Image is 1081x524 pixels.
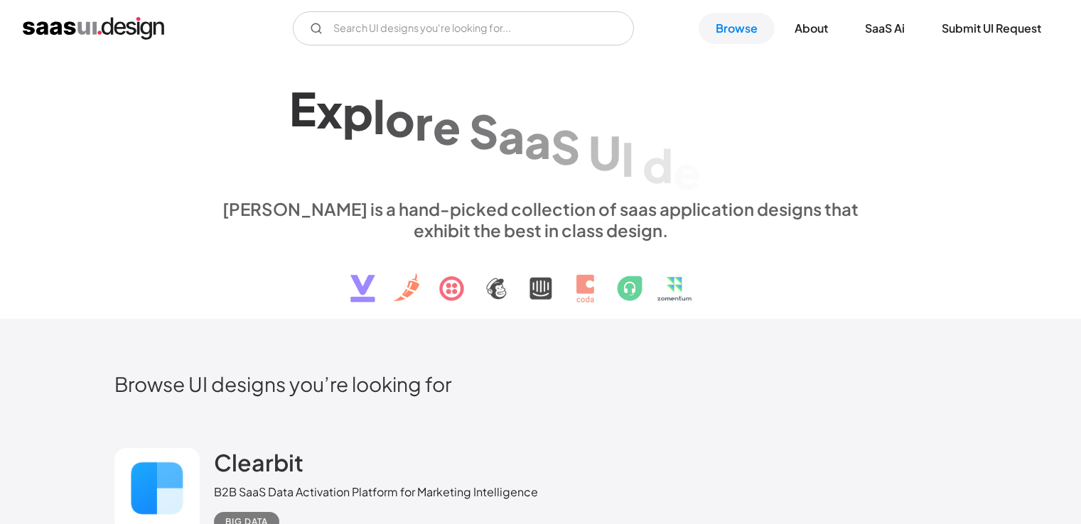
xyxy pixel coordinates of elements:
a: Clearbit [214,448,303,484]
div: S [551,119,580,174]
form: Email Form [293,11,634,45]
div: e [673,145,701,200]
div: d [642,138,673,192]
h2: Clearbit [214,448,303,476]
div: e [433,99,461,154]
div: I [621,131,634,186]
a: SaaS Ai [848,13,922,44]
div: [PERSON_NAME] is a hand-picked collection of saas application designs that exhibit the best in cl... [214,198,868,241]
img: text, icon, saas logo [326,241,756,315]
a: Browse [699,13,775,44]
div: a [498,109,525,163]
div: a [525,114,551,168]
div: l [373,89,385,143]
div: x [316,83,343,138]
a: About [778,13,845,44]
a: Submit UI Request [925,13,1058,44]
div: S [469,104,498,158]
div: E [289,81,316,136]
div: o [385,92,415,146]
h2: Browse UI designs you’re looking for [114,371,967,396]
div: p [343,86,373,141]
div: r [415,96,433,151]
a: home [23,17,164,40]
input: Search UI designs you're looking for... [293,11,634,45]
div: B2B SaaS Data Activation Platform for Marketing Intelligence [214,484,538,501]
div: U [588,125,621,180]
h1: Explore SaaS UI design patterns & interactions. [214,75,868,184]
